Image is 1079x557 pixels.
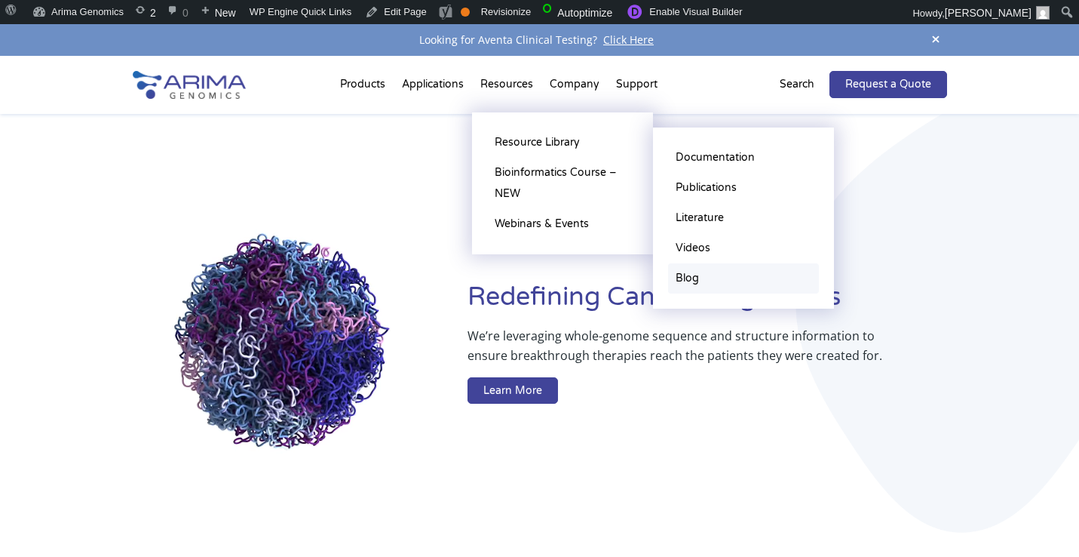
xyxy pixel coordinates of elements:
[597,32,660,47] a: Click Here
[668,263,819,294] a: Blog
[668,203,819,233] a: Literature
[1004,485,1079,557] iframe: Chat Widget
[133,30,947,50] div: Looking for Aventa Clinical Testing?
[668,173,819,203] a: Publications
[461,8,470,17] div: OK
[780,75,814,94] p: Search
[467,326,886,377] p: We’re leveraging whole-genome sequence and structure information to ensure breakthrough therapies...
[829,71,947,98] a: Request a Quote
[668,233,819,263] a: Videos
[467,280,946,326] h1: Redefining Cancer Diagnostics
[487,209,638,239] a: Webinars & Events
[467,377,558,405] a: Learn More
[133,71,246,99] img: Arima-Genomics-logo
[487,158,638,209] a: Bioinformatics Course – NEW
[945,7,1031,19] span: [PERSON_NAME]
[487,128,638,158] a: Resource Library
[668,143,819,173] a: Documentation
